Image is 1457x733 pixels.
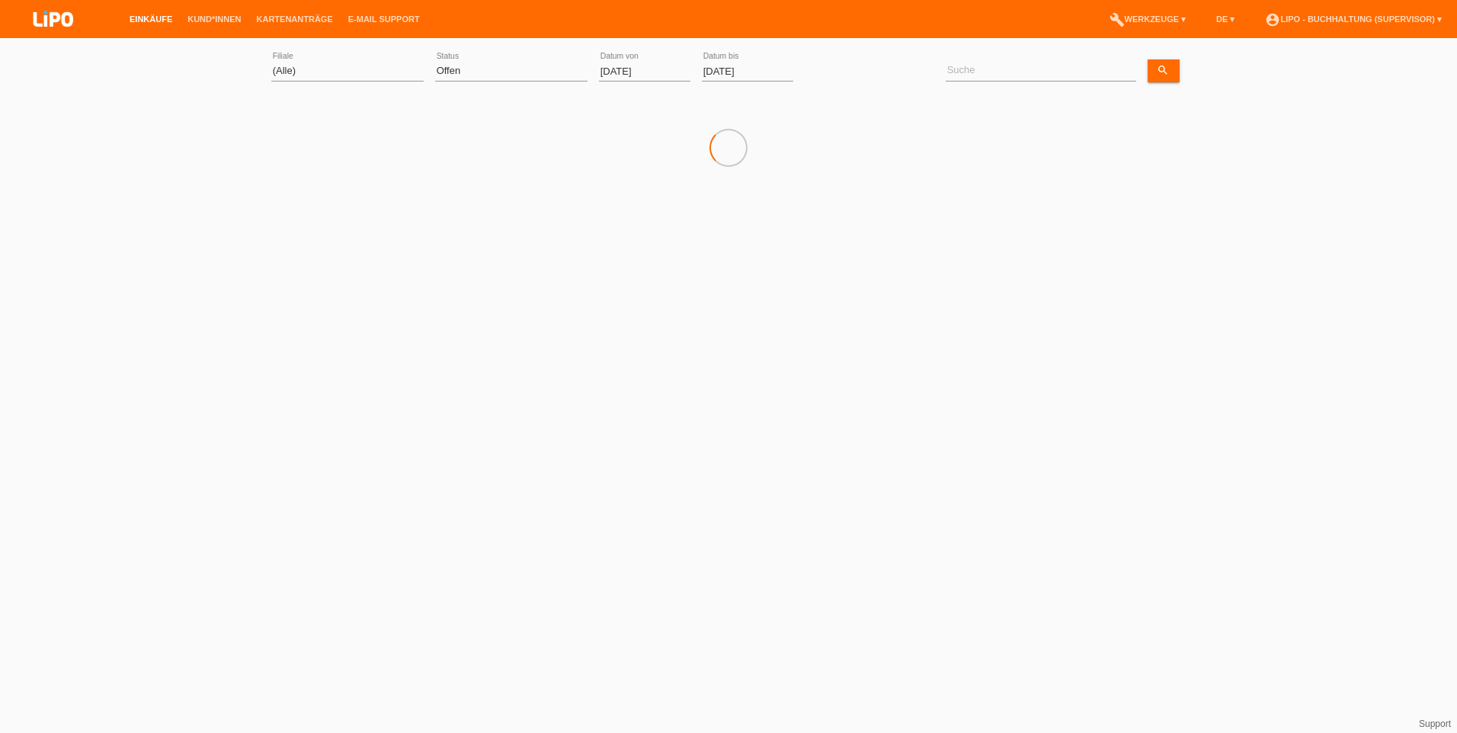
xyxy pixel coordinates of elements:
[1257,14,1449,24] a: account_circleLIPO - Buchhaltung (Supervisor) ▾
[15,31,91,43] a: LIPO pay
[1419,719,1451,729] a: Support
[122,14,180,24] a: Einkäufe
[1209,14,1242,24] a: DE ▾
[341,14,427,24] a: E-Mail Support
[1265,12,1280,27] i: account_circle
[1102,14,1194,24] a: buildWerkzeuge ▾
[249,14,341,24] a: Kartenanträge
[180,14,248,24] a: Kund*innen
[1110,12,1125,27] i: build
[1148,59,1180,82] a: search
[1157,64,1169,76] i: search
